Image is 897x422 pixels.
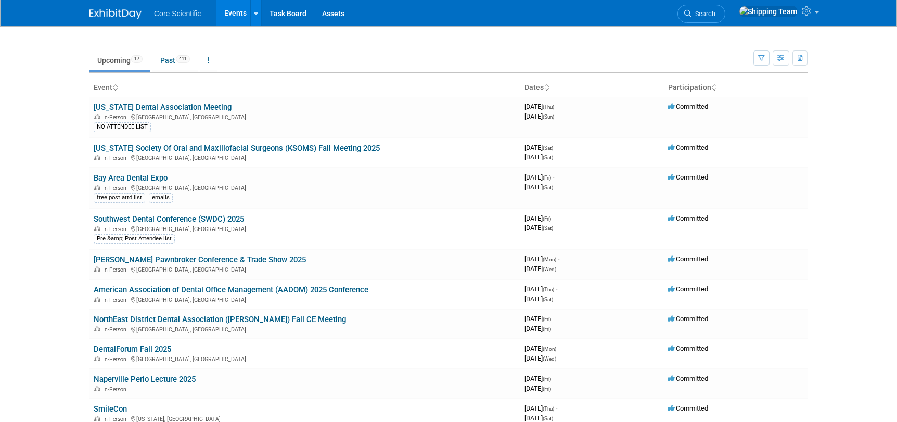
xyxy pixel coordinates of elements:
a: Naperville Perio Lecture 2025 [94,375,196,384]
span: In-Person [103,297,130,303]
div: [GEOGRAPHIC_DATA], [GEOGRAPHIC_DATA] [94,153,516,161]
div: [GEOGRAPHIC_DATA], [GEOGRAPHIC_DATA] [94,354,516,363]
span: (Fri) [543,316,551,322]
span: [DATE] [524,285,557,293]
span: (Fri) [543,376,551,382]
div: Pre &amp; Post Attendee list [94,234,175,244]
span: Committed [668,214,708,222]
span: (Sat) [543,155,553,160]
span: [DATE] [524,153,553,161]
span: [DATE] [524,385,551,392]
img: In-Person Event [94,114,100,119]
span: - [556,103,557,110]
span: [DATE] [524,173,554,181]
div: [GEOGRAPHIC_DATA], [GEOGRAPHIC_DATA] [94,112,516,121]
img: In-Person Event [94,356,100,361]
span: 17 [131,55,143,63]
span: [DATE] [524,214,554,222]
span: Search [691,10,715,18]
span: (Thu) [543,104,554,110]
span: - [553,315,554,323]
span: (Mon) [543,257,556,262]
img: In-Person Event [94,416,100,421]
span: - [553,214,554,222]
span: Committed [668,103,708,110]
span: [DATE] [524,325,551,333]
span: Committed [668,344,708,352]
span: [DATE] [524,255,559,263]
span: (Sat) [543,416,553,421]
span: - [553,375,554,382]
a: Sort by Start Date [544,83,549,92]
span: In-Person [103,185,130,191]
span: [DATE] [524,112,554,120]
span: In-Person [103,326,130,333]
span: Committed [668,255,708,263]
span: [DATE] [524,344,559,352]
a: Sort by Event Name [112,83,118,92]
span: - [555,144,556,151]
span: (Thu) [543,287,554,292]
span: [DATE] [524,354,556,362]
a: [US_STATE] Dental Association Meeting [94,103,232,112]
span: (Sat) [543,145,553,151]
span: [DATE] [524,103,557,110]
span: [DATE] [524,144,556,151]
img: In-Person Event [94,326,100,331]
span: [DATE] [524,224,553,232]
a: Past411 [152,50,198,70]
a: Southwest Dental Conference (SWDC) 2025 [94,214,244,224]
span: Committed [668,375,708,382]
a: [PERSON_NAME] Pawnbroker Conference & Trade Show 2025 [94,255,306,264]
span: - [558,344,559,352]
span: (Wed) [543,356,556,362]
div: NO ATTENDEE LIST [94,122,151,132]
div: [GEOGRAPHIC_DATA], [GEOGRAPHIC_DATA] [94,325,516,333]
a: American Association of Dental Office Management (AADOM) 2025 Conference [94,285,368,295]
span: [DATE] [524,404,557,412]
th: Event [89,79,520,97]
span: (Wed) [543,266,556,272]
span: [DATE] [524,183,553,191]
span: In-Person [103,386,130,393]
span: (Fri) [543,326,551,332]
span: Committed [668,144,708,151]
a: Bay Area Dental Expo [94,173,168,183]
img: In-Person Event [94,386,100,391]
img: In-Person Event [94,185,100,190]
span: In-Person [103,266,130,273]
a: NorthEast District Dental Association ([PERSON_NAME]) Fall CE Meeting [94,315,346,324]
a: Search [677,5,725,23]
span: (Mon) [543,346,556,352]
span: - [558,255,559,263]
a: Sort by Participation Type [711,83,716,92]
span: In-Person [103,155,130,161]
div: [GEOGRAPHIC_DATA], [GEOGRAPHIC_DATA] [94,295,516,303]
span: [DATE] [524,375,554,382]
span: (Thu) [543,406,554,412]
span: - [556,404,557,412]
span: (Fri) [543,216,551,222]
span: Committed [668,173,708,181]
span: (Sun) [543,114,554,120]
span: [DATE] [524,265,556,273]
div: free post attd list [94,193,145,202]
span: In-Person [103,356,130,363]
a: Upcoming17 [89,50,150,70]
span: (Sat) [543,185,553,190]
img: In-Person Event [94,155,100,160]
span: (Sat) [543,297,553,302]
span: Committed [668,285,708,293]
span: In-Person [103,114,130,121]
th: Participation [664,79,808,97]
a: DentalForum Fall 2025 [94,344,171,354]
span: Core Scientific [154,9,201,18]
div: [GEOGRAPHIC_DATA], [GEOGRAPHIC_DATA] [94,224,516,233]
div: emails [149,193,173,202]
span: 411 [176,55,190,63]
img: In-Person Event [94,226,100,231]
span: In-Person [103,226,130,233]
span: (Fri) [543,175,551,181]
img: Shipping Team [739,6,798,17]
div: [GEOGRAPHIC_DATA], [GEOGRAPHIC_DATA] [94,183,516,191]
